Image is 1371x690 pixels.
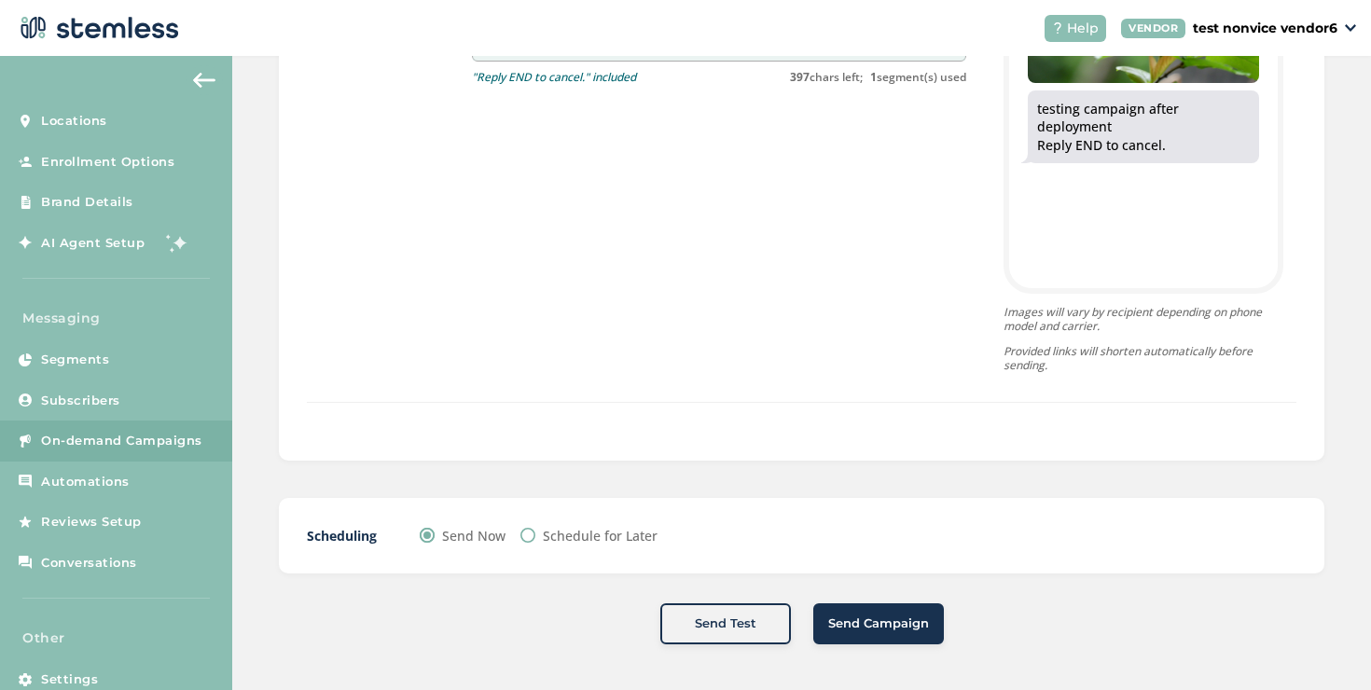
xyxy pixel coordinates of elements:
[1193,19,1337,38] p: test nonvice vendor6
[813,603,944,644] button: Send Campaign
[1037,100,1250,155] div: testing campaign after deployment Reply END to cancel.
[41,153,174,172] span: Enrollment Options
[15,9,179,47] img: logo-dark-0685b13c.svg
[790,69,810,85] strong: 397
[695,614,756,633] span: Send Test
[159,224,196,261] img: glitter-stars-b7820f95.gif
[870,69,966,86] label: segment(s) used
[1278,600,1371,690] iframe: Chat Widget
[790,69,863,86] label: chars left;
[1067,19,1099,38] span: Help
[1121,19,1185,38] div: VENDOR
[41,670,98,689] span: Settings
[472,69,636,86] p: "Reply END to cancel." included
[828,614,929,633] span: Send Campaign
[41,234,145,253] span: AI Agent Setup
[41,554,137,573] span: Conversations
[41,193,133,212] span: Brand Details
[41,473,130,491] span: Automations
[41,392,120,410] span: Subscribers
[41,112,107,131] span: Locations
[442,526,505,545] label: Send Now
[1004,305,1296,333] p: Images will vary by recipient depending on phone model and carrier.
[193,73,215,88] img: icon-arrow-back-accent-c549486e.svg
[1004,344,1296,372] p: Provided links will shorten automatically before sending.
[1345,24,1356,32] img: icon_down-arrow-small-66adaf34.svg
[543,526,658,545] label: Schedule for Later
[870,69,877,85] strong: 1
[41,513,142,531] span: Reviews Setup
[41,432,202,450] span: On-demand Campaigns
[1052,22,1063,34] img: icon-help-white-03924b79.svg
[41,351,109,369] span: Segments
[307,526,382,545] label: Scheduling
[660,603,791,644] button: Send Test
